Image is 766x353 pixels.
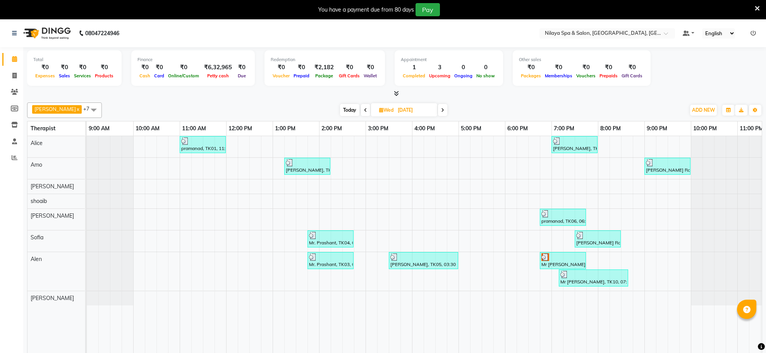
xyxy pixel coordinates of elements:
[337,63,362,72] div: ₹0
[292,63,311,72] div: ₹0
[137,56,249,63] div: Finance
[620,73,644,78] span: Gift Cards
[620,63,644,72] div: ₹0
[401,56,497,63] div: Appointment
[313,73,335,78] span: Package
[598,63,620,72] div: ₹0
[152,63,166,72] div: ₹0
[134,123,161,134] a: 10:00 AM
[543,63,574,72] div: ₹0
[337,73,362,78] span: Gift Cards
[560,271,627,285] div: Mr [PERSON_NAME], TK10, 07:10 PM-08:40 PM, Deep Tissue Repair Therapy([DEMOGRAPHIC_DATA]) 90 Min
[427,63,452,72] div: 3
[519,63,543,72] div: ₹0
[235,63,249,72] div: ₹0
[319,123,344,134] a: 2:00 PM
[308,253,353,268] div: Mr. Prashant, TK03, 01:45 PM-02:45 PM, Deep Tissue Repair Therapy([DEMOGRAPHIC_DATA]) 60 Min
[645,123,669,134] a: 9:00 PM
[311,63,337,72] div: ₹2,182
[72,63,93,72] div: ₹0
[87,123,112,134] a: 9:00 AM
[543,73,574,78] span: Memberships
[83,106,95,112] span: +7
[285,159,330,174] div: [PERSON_NAME], TK02, 01:15 PM-02:15 PM, Traditional Swedish Relaxation Therapy([DEMOGRAPHIC_DATA]...
[340,104,359,116] span: Today
[459,123,483,134] a: 5:00 PM
[31,234,43,241] span: Sofia
[427,73,452,78] span: Upcoming
[31,256,42,263] span: Alen
[57,73,72,78] span: Sales
[166,73,201,78] span: Online/Custom
[377,107,395,113] span: Wed
[271,63,292,72] div: ₹0
[166,63,201,72] div: ₹0
[390,253,457,268] div: [PERSON_NAME], TK05, 03:30 PM-05:00 PM, Deep Tissue Repair Therapy([DEMOGRAPHIC_DATA]) 90 Min
[137,73,152,78] span: Cash
[31,140,43,147] span: Alice
[505,123,530,134] a: 6:00 PM
[57,63,72,72] div: ₹0
[72,73,93,78] span: Services
[180,123,208,134] a: 11:00 AM
[93,73,115,78] span: Products
[690,105,717,116] button: ADD NEW
[691,123,719,134] a: 10:00 PM
[31,295,74,302] span: [PERSON_NAME]
[236,73,248,78] span: Due
[93,63,115,72] div: ₹0
[33,63,57,72] div: ₹0
[575,232,620,246] div: [PERSON_NAME] Room817, TK09, 07:30 PM-08:30 PM, Traditional Swedish Relaxation Therapy([DEMOGRAPH...
[412,123,437,134] a: 4:00 PM
[395,104,434,116] input: 2025-08-20
[362,73,379,78] span: Wallet
[227,123,254,134] a: 12:00 PM
[273,123,297,134] a: 1:00 PM
[738,123,765,134] a: 11:00 PM
[366,123,390,134] a: 3:00 PM
[180,137,225,152] div: pramanad, TK01, 11:00 AM-12:00 PM, Traditional Swedish Relaxation Therapy([DEMOGRAPHIC_DATA]) 60 Min
[401,63,427,72] div: 1
[574,63,598,72] div: ₹0
[31,212,74,219] span: [PERSON_NAME]
[362,63,379,72] div: ₹0
[292,73,311,78] span: Prepaid
[401,73,427,78] span: Completed
[205,73,231,78] span: Petty cash
[552,137,597,152] div: [PERSON_NAME], TK08, 07:00 PM-08:00 PM, Deep Tissue Repair Therapy([DEMOGRAPHIC_DATA]) 60 Min
[33,56,115,63] div: Total
[552,123,576,134] a: 7:00 PM
[76,106,79,112] a: x
[474,73,497,78] span: No show
[137,63,152,72] div: ₹0
[416,3,440,16] button: Pay
[452,63,474,72] div: 0
[474,63,497,72] div: 0
[31,161,42,168] span: Amo
[598,73,620,78] span: Prepaids
[645,159,690,174] div: [PERSON_NAME] Room205, TK11, 09:00 PM-10:00 PM, Traditional Swedish Relaxation Therapy([DEMOGRAPH...
[541,253,585,268] div: Mr [PERSON_NAME], TK07, 06:45 PM-07:45 PM, Deep Tissue Repair Therapy([DEMOGRAPHIC_DATA]) 60 Min
[308,232,353,246] div: Mr. Prashant, TK04, 01:45 PM-02:45 PM, Deep Tissue Repair Therapy([DEMOGRAPHIC_DATA]) 60 Min
[519,56,644,63] div: Other sales
[31,198,47,205] span: shoaib
[201,63,235,72] div: ₹6,32,965
[733,322,758,345] iframe: chat widget
[452,73,474,78] span: Ongoing
[31,183,74,190] span: [PERSON_NAME]
[152,73,166,78] span: Card
[541,210,585,225] div: pramanad, TK06, 06:45 PM-07:45 PM, Hand & Feet - Spa Pedicure
[31,125,55,132] span: Therapist
[271,56,379,63] div: Redemption
[318,6,414,14] div: You have a payment due from 80 days
[85,22,119,44] b: 08047224946
[271,73,292,78] span: Voucher
[34,106,76,112] span: [PERSON_NAME]
[574,73,598,78] span: Vouchers
[519,73,543,78] span: Packages
[692,107,715,113] span: ADD NEW
[598,123,623,134] a: 8:00 PM
[20,22,73,44] img: logo
[33,73,57,78] span: Expenses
